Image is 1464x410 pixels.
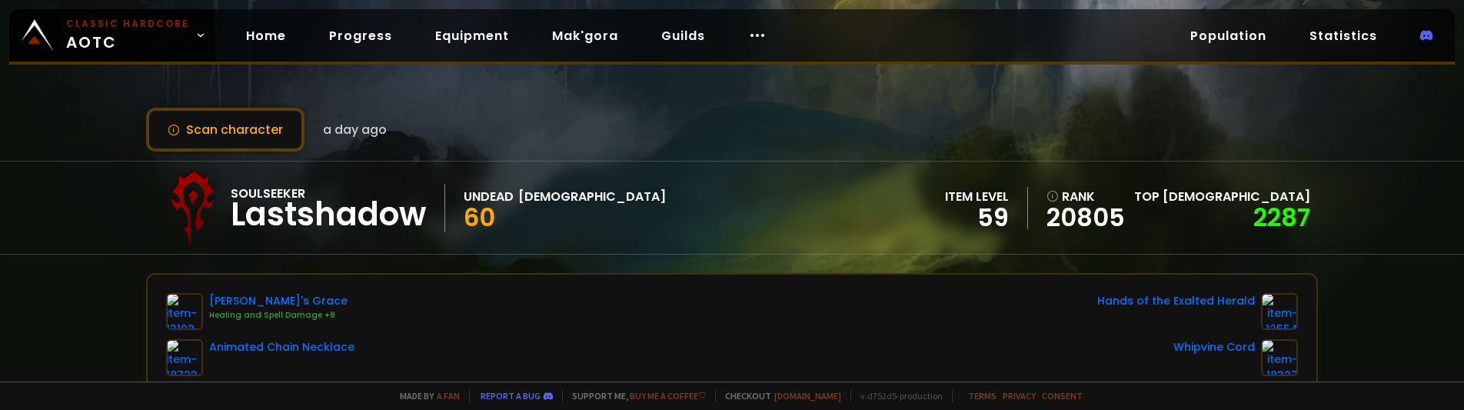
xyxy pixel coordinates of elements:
a: Statistics [1297,20,1389,52]
a: Report a bug [481,390,541,402]
div: rank [1046,187,1125,206]
a: 20805 [1046,206,1125,229]
span: AOTC [66,17,189,54]
span: Made by [391,390,460,402]
a: Guilds [649,20,717,52]
img: item-13102 [166,293,203,330]
div: Soulseeker [231,184,426,203]
a: Consent [1042,390,1083,402]
img: item-12554 [1261,293,1298,330]
a: Mak'gora [540,20,631,52]
a: Home [234,20,298,52]
div: Hands of the Exalted Herald [1097,293,1255,309]
button: Scan character [146,108,304,152]
span: [DEMOGRAPHIC_DATA] [1163,188,1310,205]
img: item-18327 [1261,339,1298,376]
div: item level [945,187,1009,206]
span: Checkout [715,390,841,402]
a: 2287 [1253,200,1310,235]
a: Privacy [1003,390,1036,402]
span: Support me, [562,390,706,402]
div: Lastshadow [231,203,426,226]
a: Progress [317,20,404,52]
small: Classic Hardcore [66,17,189,31]
div: Animated Chain Necklace [209,339,354,355]
a: Classic HardcoreAOTC [9,9,215,62]
div: [DEMOGRAPHIC_DATA] [518,187,666,206]
div: Healing and Spell Damage +8 [209,309,348,322]
div: 59 [945,206,1009,229]
a: Buy me a coffee [630,390,706,402]
div: Top [1134,187,1310,206]
a: Population [1178,20,1279,52]
div: [PERSON_NAME]'s Grace [209,293,348,309]
span: 60 [464,200,495,235]
span: v. d752d5 - production [850,390,943,402]
div: Undead [464,187,514,206]
a: a fan [437,390,460,402]
a: [DOMAIN_NAME] [774,390,841,402]
span: a day ago [323,120,387,139]
a: Terms [968,390,997,402]
a: Equipment [423,20,521,52]
div: Whipvine Cord [1173,339,1255,355]
img: item-18723 [166,339,203,376]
